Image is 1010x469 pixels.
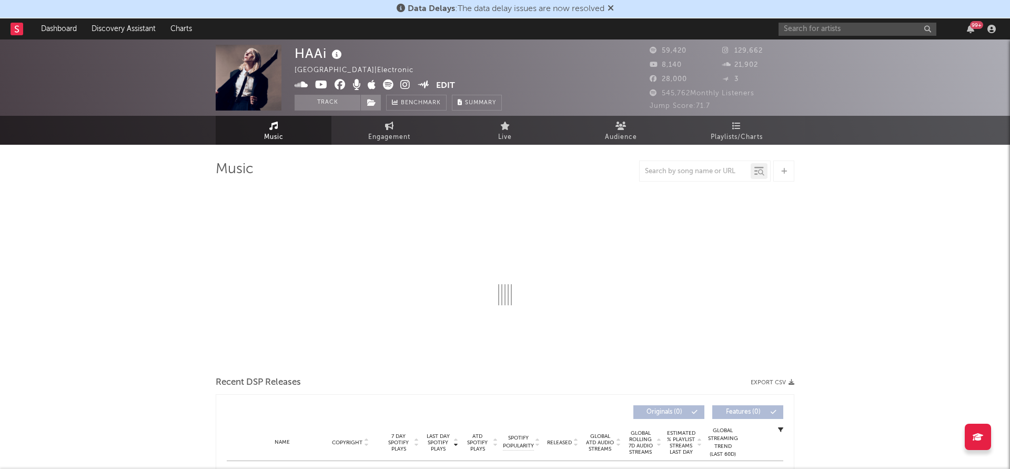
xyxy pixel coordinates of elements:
[633,405,704,419] button: Originals(0)
[640,167,751,176] input: Search by song name or URL
[563,116,679,145] a: Audience
[547,440,572,446] span: Released
[408,5,604,13] span: : The data delay issues are now resolved
[650,76,687,83] span: 28,000
[640,409,689,415] span: Originals ( 0 )
[650,103,710,109] span: Jump Score: 71.7
[331,116,447,145] a: Engagement
[722,47,763,54] span: 129,662
[386,95,447,111] a: Benchmark
[295,64,426,77] div: [GEOGRAPHIC_DATA] | Electronic
[264,131,284,144] span: Music
[722,76,739,83] span: 3
[447,116,563,145] a: Live
[34,18,84,39] a: Dashboard
[295,45,345,62] div: HAAi
[295,95,360,111] button: Track
[498,131,512,144] span: Live
[248,438,317,446] div: Name
[585,433,614,452] span: Global ATD Audio Streams
[707,427,739,458] div: Global Streaming Trend (Last 60D)
[503,434,534,450] span: Spotify Popularity
[970,21,983,29] div: 99 +
[163,18,199,39] a: Charts
[679,116,794,145] a: Playlists/Charts
[216,376,301,389] span: Recent DSP Releases
[436,79,455,93] button: Edit
[368,131,410,144] span: Engagement
[401,97,441,109] span: Benchmark
[385,433,412,452] span: 7 Day Spotify Plays
[719,409,767,415] span: Features ( 0 )
[779,23,936,36] input: Search for artists
[465,100,496,106] span: Summary
[608,5,614,13] span: Dismiss
[452,95,502,111] button: Summary
[605,131,637,144] span: Audience
[751,380,794,386] button: Export CSV
[722,62,758,68] span: 21,902
[666,430,695,455] span: Estimated % Playlist Streams Last Day
[84,18,163,39] a: Discovery Assistant
[332,440,362,446] span: Copyright
[650,90,754,97] span: 545,762 Monthly Listeners
[711,131,763,144] span: Playlists/Charts
[650,47,686,54] span: 59,420
[463,433,491,452] span: ATD Spotify Plays
[712,405,783,419] button: Features(0)
[967,25,974,33] button: 99+
[424,433,452,452] span: Last Day Spotify Plays
[650,62,682,68] span: 8,140
[626,430,655,455] span: Global Rolling 7D Audio Streams
[408,5,455,13] span: Data Delays
[216,116,331,145] a: Music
